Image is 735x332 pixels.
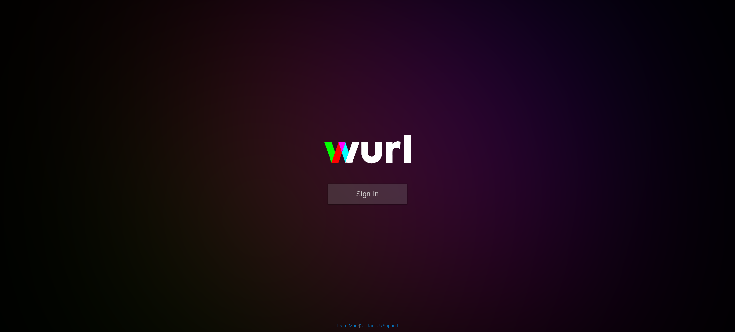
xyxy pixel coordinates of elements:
[337,323,359,328] a: Learn More
[337,322,399,329] div: | |
[360,323,382,328] a: Contact Us
[304,121,431,183] img: wurl-logo-on-black-223613ac3d8ba8fe6dc639794a292ebdb59501304c7dfd60c99c58986ef67473.svg
[383,323,399,328] a: Support
[328,184,407,204] button: Sign In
